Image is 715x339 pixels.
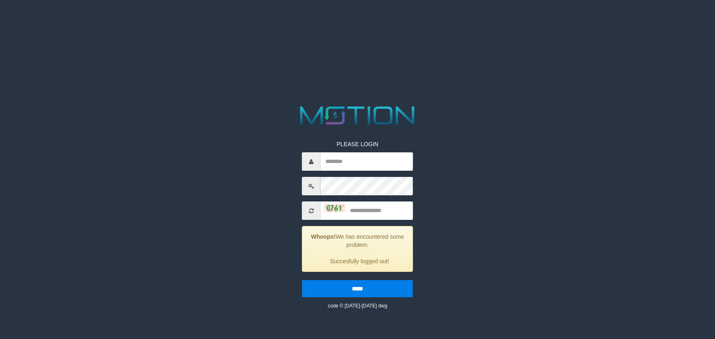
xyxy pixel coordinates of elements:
[325,204,345,212] img: captcha
[302,226,413,272] div: We has encountered some problem.
[295,103,420,128] img: MOTION_logo.png
[313,257,406,265] li: Succesfully logged out!
[311,233,336,240] strong: Whoops!
[302,140,413,148] p: PLEASE LOGIN
[328,303,387,309] small: code © [DATE]-[DATE] dwg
